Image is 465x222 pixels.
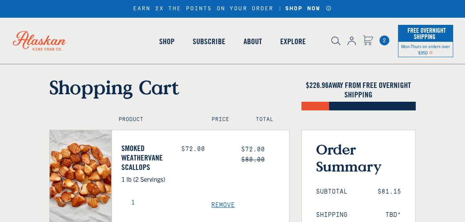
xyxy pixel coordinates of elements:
a: SHOP NOW [283,6,323,12]
h3: Order Summary [316,141,401,175]
img: account [348,37,356,45]
img: Alaskan King Crab Co. logo [4,22,75,59]
span: Shipping [316,211,348,219]
span: 226.96 [309,80,329,90]
div: $72.00 [181,146,229,153]
a: Shop [150,19,184,64]
p: 1 lb (2 Servings) [121,174,169,184]
h4: Total [256,116,283,123]
img: search [331,37,340,45]
strong: SHOP NOW [285,6,320,12]
span: $72.00 [241,146,265,153]
a: Announcement Bar Modal [326,6,332,11]
a: Cart [363,35,373,47]
a: About [234,19,271,64]
a: Subscribe [184,19,234,64]
a: Cart [379,35,389,45]
h1: Shopping Cart [49,76,290,99]
div: EARN 2X THE POINTS ON YOUR ORDER | [133,6,332,12]
span: Mon-Thurs on orders over $350 [401,43,450,55]
a: Remove [211,201,289,209]
a: Smoked Weathervane Scallops [121,144,169,172]
span: Shipping Notice Icon [429,50,433,55]
span: Free Overnight Shipping [405,24,446,43]
h4: Price [212,116,238,123]
h4: Product [119,116,195,123]
a: Explore [271,19,315,64]
h4: $ AWAY FROM FREE OVERNIGHT SHIPPING [301,80,416,99]
s: $80.00 [241,156,265,163]
span: 2 [379,35,389,45]
span: $81.15 [378,188,401,196]
span: Subtotal [316,188,348,196]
